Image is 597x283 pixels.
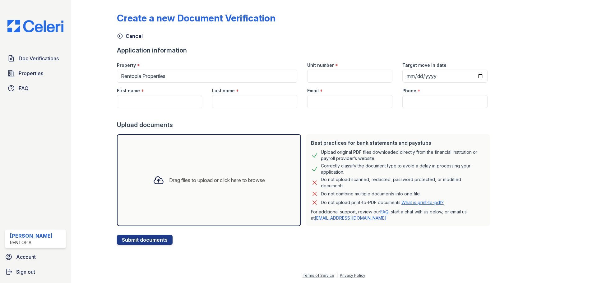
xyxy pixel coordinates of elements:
[402,62,447,68] label: Target move in date
[311,209,485,221] p: For additional support, review our , start a chat with us below, or email us at
[212,88,235,94] label: Last name
[169,176,265,184] div: Drag files to upload or click here to browse
[16,253,36,261] span: Account
[16,268,35,276] span: Sign out
[315,215,386,221] a: [EMAIL_ADDRESS][DOMAIN_NAME]
[117,46,493,55] div: Application information
[19,84,29,92] span: FAQ
[311,139,485,147] div: Best practices for bank statements and paystubs
[336,273,338,278] div: |
[402,88,416,94] label: Phone
[5,67,66,80] a: Properties
[380,209,388,214] a: FAQ
[340,273,365,278] a: Privacy Policy
[10,232,53,240] div: [PERSON_NAME]
[321,149,485,162] div: Upload original PDF files downloaded directly from the financial institution or payroll provider’...
[19,70,43,77] span: Properties
[321,176,485,189] div: Do not upload scanned, redacted, password protected, or modified documents.
[117,88,140,94] label: First name
[307,62,334,68] label: Unit number
[5,82,66,94] a: FAQ
[117,32,143,40] a: Cancel
[2,266,68,278] a: Sign out
[117,62,136,68] label: Property
[19,55,59,62] span: Doc Verifications
[117,121,493,129] div: Upload documents
[117,12,275,24] div: Create a new Document Verification
[5,52,66,65] a: Doc Verifications
[2,20,68,32] img: CE_Logo_Blue-a8612792a0a2168367f1c8372b55b34899dd931a85d93a1a3d3e32e68fde9ad4.png
[321,163,485,175] div: Correctly classify the document type to avoid a delay in processing your application.
[10,240,53,246] div: Rentopia
[321,190,421,198] div: Do not combine multiple documents into one file.
[303,273,334,278] a: Terms of Service
[401,200,444,205] a: What is print-to-pdf?
[321,199,444,206] p: Do not upload print-to-PDF documents.
[117,235,173,245] button: Submit documents
[307,88,319,94] label: Email
[2,251,68,263] a: Account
